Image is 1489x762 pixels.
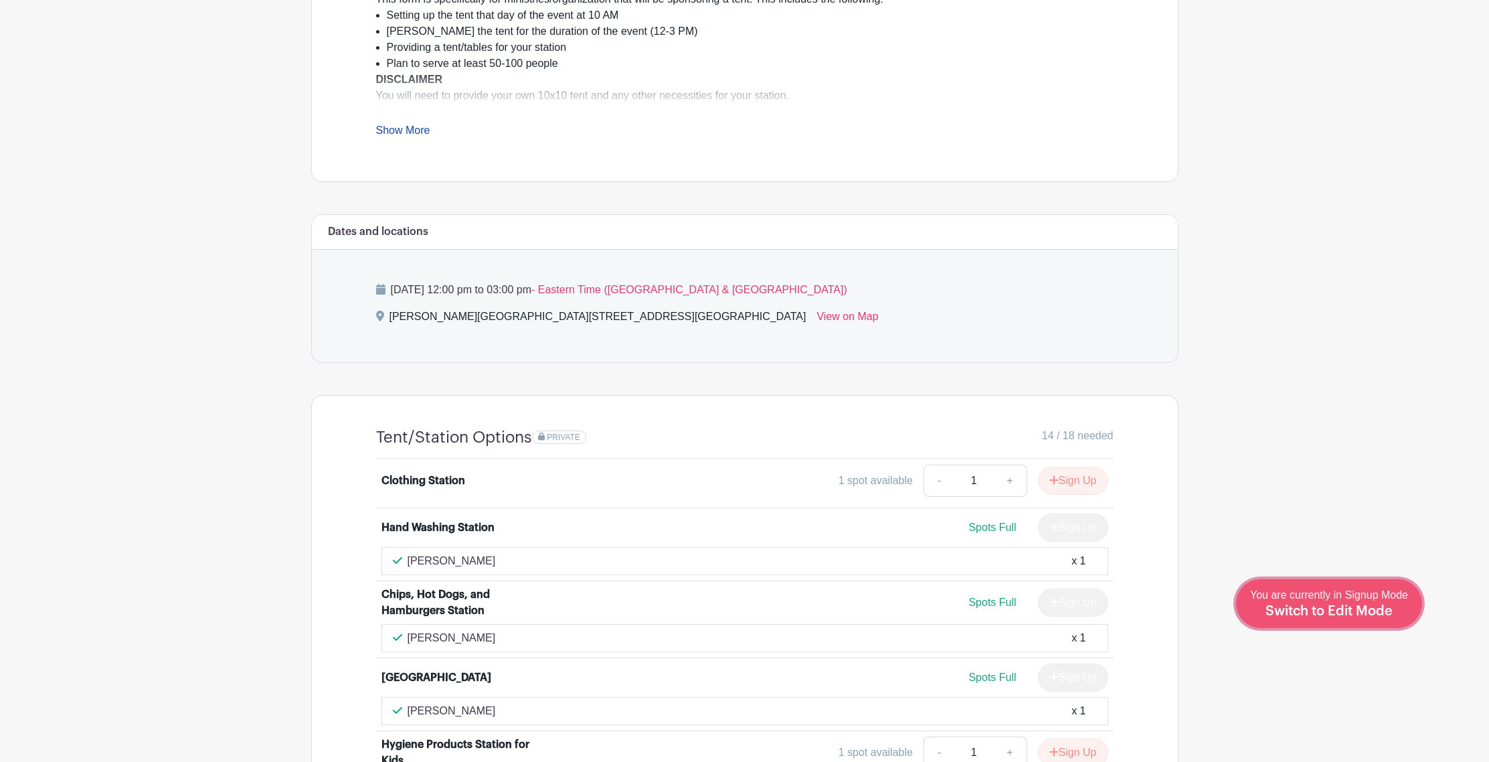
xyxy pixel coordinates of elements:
[968,597,1016,608] span: Spots Full
[968,672,1016,683] span: Spots Full
[968,522,1016,533] span: Spots Full
[387,56,1114,72] li: Plan to serve at least 50-100 people
[1265,605,1393,618] span: Switch to Edit Mode
[1071,703,1085,719] div: x 1
[376,74,443,85] strong: DISCLAIMER
[389,309,806,330] div: [PERSON_NAME][GEOGRAPHIC_DATA][STREET_ADDRESS][GEOGRAPHIC_DATA]
[839,745,913,761] div: 1 spot available
[376,125,430,141] a: Show More
[1042,428,1114,444] span: 14 / 18 needed
[381,587,547,619] div: Chips, Hot Dogs, and Hamburgers Station
[408,703,496,719] p: [PERSON_NAME]
[408,630,496,646] p: [PERSON_NAME]
[1250,589,1408,617] span: You are currently in Signup Mode
[924,465,954,497] a: -
[387,7,1114,23] li: Setting up the tent that day of the event at 10 AM
[376,428,532,447] h4: Tent/Station Options
[387,23,1114,40] li: [PERSON_NAME] the tent for the duration of the event (12-3 PM)
[381,473,465,489] div: Clothing Station
[381,520,495,536] div: Hand Washing Station
[1038,467,1108,495] button: Sign Up
[1071,630,1085,646] div: x 1
[1071,553,1085,569] div: x 1
[547,433,580,442] span: PRIVATE
[839,473,913,489] div: 1 spot available
[388,106,625,117] em: TENTS AND TABLES WILL NOT BE PROVIDED
[408,553,496,569] p: [PERSON_NAME]
[816,309,878,330] a: View on Map
[387,40,1114,56] li: Providing a tent/tables for your station
[376,72,1114,104] div: You will need to provide your own 10x10 tent and any other necessities for your station.
[531,284,847,295] span: - Eastern Time ([GEOGRAPHIC_DATA] & [GEOGRAPHIC_DATA])
[993,465,1027,497] a: +
[328,226,428,238] h6: Dates and locations
[381,670,491,686] div: [GEOGRAPHIC_DATA]
[376,282,1114,298] p: [DATE] 12:00 pm to 03:00 pm
[1236,579,1422,628] a: You are currently in Signup Mode Switch to Edit Mode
